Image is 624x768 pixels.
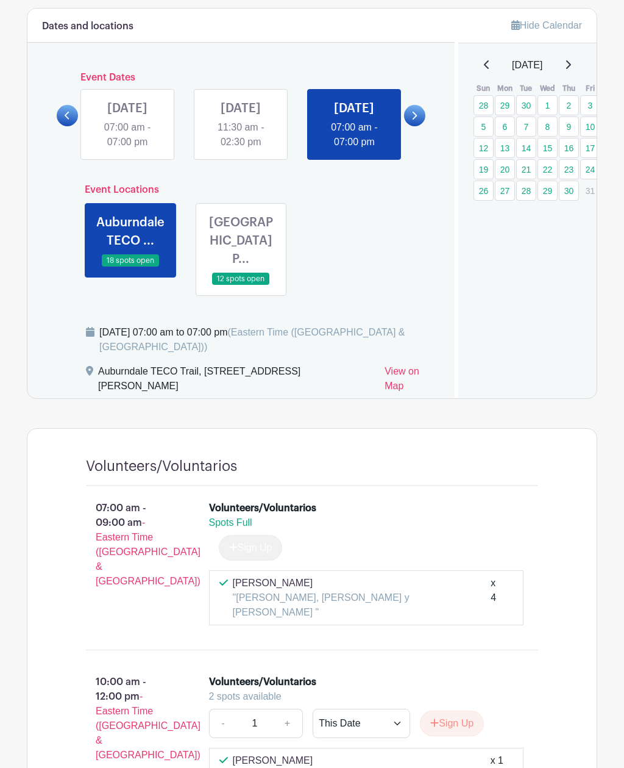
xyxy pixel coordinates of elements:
[516,181,536,201] a: 28
[491,576,503,620] div: x 4
[209,501,316,515] div: Volunteers/Voluntarios
[473,117,494,137] a: 5
[473,95,494,115] a: 28
[495,95,515,115] a: 29
[473,159,494,179] a: 19
[494,82,516,95] th: Mon
[233,753,313,768] p: [PERSON_NAME]
[420,711,484,736] button: Sign Up
[75,184,407,196] h6: Event Locations
[473,138,494,158] a: 12
[209,689,514,704] div: 2 spots available
[495,138,515,158] a: 13
[559,138,579,158] a: 16
[495,117,515,137] a: 6
[99,327,405,352] span: (Eastern Time ([GEOGRAPHIC_DATA] & [GEOGRAPHIC_DATA]))
[516,138,536,158] a: 14
[385,364,439,398] a: View on Map
[580,159,600,179] a: 24
[512,58,542,73] span: [DATE]
[537,82,558,95] th: Wed
[209,517,252,528] span: Spots Full
[233,576,491,590] p: [PERSON_NAME]
[537,159,558,179] a: 22
[516,117,536,137] a: 7
[559,117,579,137] a: 9
[537,138,558,158] a: 15
[78,72,404,84] h6: Event Dates
[209,675,316,689] div: Volunteers/Voluntarios
[66,670,190,767] p: 10:00 am - 12:00 pm
[66,496,190,594] p: 07:00 am - 09:00 am
[559,181,579,201] a: 30
[537,95,558,115] a: 1
[209,709,237,738] a: -
[491,753,503,768] div: x 1
[580,95,600,115] a: 3
[99,325,440,354] div: [DATE] 07:00 am to 07:00 pm
[96,517,200,586] span: - Eastern Time ([GEOGRAPHIC_DATA] & [GEOGRAPHIC_DATA])
[473,181,494,201] a: 26
[537,181,558,201] a: 29
[233,590,491,620] p: "[PERSON_NAME], [PERSON_NAME] y [PERSON_NAME] "
[559,159,579,179] a: 23
[580,117,600,137] a: 10
[473,82,494,95] th: Sun
[495,159,515,179] a: 20
[495,181,515,201] a: 27
[96,691,200,760] span: - Eastern Time ([GEOGRAPHIC_DATA] & [GEOGRAPHIC_DATA])
[558,82,580,95] th: Thu
[516,82,537,95] th: Tue
[559,95,579,115] a: 2
[516,95,536,115] a: 30
[511,20,582,31] a: Hide Calendar
[516,159,536,179] a: 21
[86,458,237,475] h4: Volunteers/Voluntarios
[272,709,303,738] a: +
[98,364,375,398] div: Auburndale TECO Trail, [STREET_ADDRESS][PERSON_NAME]
[580,181,600,200] p: 31
[537,117,558,137] a: 8
[42,21,133,32] h6: Dates and locations
[580,82,601,95] th: Fri
[580,138,600,158] a: 17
